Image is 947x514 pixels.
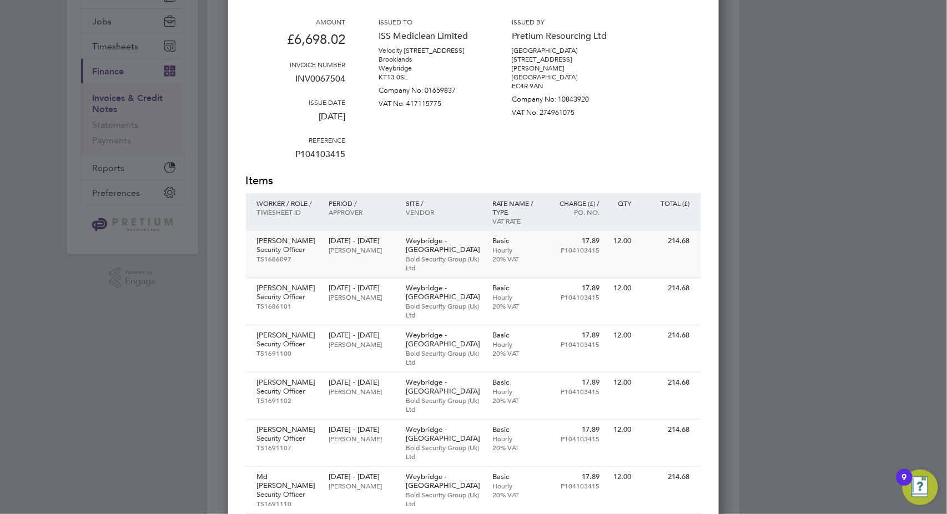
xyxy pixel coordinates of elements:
[902,477,907,492] div: 9
[552,387,600,396] p: P104103415
[257,293,318,301] p: Security Officer
[492,199,541,216] p: Rate name / type
[329,245,395,254] p: [PERSON_NAME]
[406,472,481,490] p: Weybridge - [GEOGRAPHIC_DATA]
[379,46,479,55] p: Velocity [STREET_ADDRESS]
[406,208,481,216] p: Vendor
[492,425,541,434] p: Basic
[406,349,481,366] p: Bold Security Group (Uk) Ltd
[257,199,318,208] p: Worker / Role /
[379,95,479,108] p: VAT No: 417115775
[257,331,318,340] p: [PERSON_NAME]
[643,199,690,208] p: Total (£)
[552,331,600,340] p: 17.89
[492,301,541,310] p: 20% VAT
[406,425,481,443] p: Weybridge - [GEOGRAPHIC_DATA]
[406,331,481,349] p: Weybridge - [GEOGRAPHIC_DATA]
[379,73,479,82] p: KT13 0SL
[611,331,631,340] p: 12.00
[379,26,479,46] p: ISS Mediclean Limited
[257,387,318,396] p: Security Officer
[379,82,479,95] p: Company No: 01659837
[903,470,938,505] button: Open Resource Center, 9 new notifications
[492,245,541,254] p: Hourly
[643,378,690,387] p: 214.68
[246,69,346,98] p: INV0067504
[492,481,541,490] p: Hourly
[492,331,541,340] p: Basic
[257,236,318,245] p: [PERSON_NAME]
[246,144,346,173] p: P104103415
[552,472,600,481] p: 17.89
[257,340,318,349] p: Security Officer
[379,17,479,26] h3: Issued to
[257,396,318,405] p: TS1691102
[512,17,612,26] h3: Issued by
[406,396,481,414] p: Bold Security Group (Uk) Ltd
[329,284,395,293] p: [DATE] - [DATE]
[257,349,318,357] p: TS1691100
[512,104,612,117] p: VAT No: 274961075
[552,425,600,434] p: 17.89
[552,293,600,301] p: P104103415
[406,199,481,208] p: Site /
[552,284,600,293] p: 17.89
[406,284,481,301] p: Weybridge - [GEOGRAPHIC_DATA]
[611,378,631,387] p: 12.00
[492,216,541,225] p: VAT rate
[643,236,690,245] p: 214.68
[329,387,395,396] p: [PERSON_NAME]
[512,90,612,104] p: Company No: 10843920
[329,340,395,349] p: [PERSON_NAME]
[257,434,318,443] p: Security Officer
[246,60,346,69] h3: Invoice number
[492,396,541,405] p: 20% VAT
[552,340,600,349] p: P104103415
[492,472,541,481] p: Basic
[329,236,395,245] p: [DATE] - [DATE]
[552,245,600,254] p: P104103415
[611,472,631,481] p: 12.00
[492,340,541,349] p: Hourly
[492,387,541,396] p: Hourly
[552,208,600,216] p: Po. No.
[552,434,600,443] p: P104103415
[379,64,479,73] p: Weybridge
[257,472,318,490] p: Md [PERSON_NAME]
[329,331,395,340] p: [DATE] - [DATE]
[329,293,395,301] p: [PERSON_NAME]
[257,208,318,216] p: Timesheet ID
[246,173,701,189] h2: Items
[512,73,612,82] p: [GEOGRAPHIC_DATA]
[492,378,541,387] p: Basic
[257,443,318,452] p: TS1691107
[492,349,541,357] p: 20% VAT
[257,490,318,499] p: Security Officer
[329,208,395,216] p: Approver
[406,236,481,254] p: Weybridge - [GEOGRAPHIC_DATA]
[246,135,346,144] h3: Reference
[492,434,541,443] p: Hourly
[492,236,541,245] p: Basic
[406,378,481,396] p: Weybridge - [GEOGRAPHIC_DATA]
[512,82,612,90] p: EC4R 9AN
[257,301,318,310] p: TS1686101
[492,443,541,452] p: 20% VAT
[643,284,690,293] p: 214.68
[512,46,612,55] p: [GEOGRAPHIC_DATA]
[246,98,346,107] h3: Issue date
[329,481,395,490] p: [PERSON_NAME]
[329,472,395,481] p: [DATE] - [DATE]
[611,236,631,245] p: 12.00
[611,199,631,208] p: QTY
[246,17,346,26] h3: Amount
[246,107,346,135] p: [DATE]
[492,284,541,293] p: Basic
[552,378,600,387] p: 17.89
[552,481,600,490] p: P104103415
[406,443,481,461] p: Bold Security Group (Uk) Ltd
[246,26,346,60] p: £6,698.02
[552,236,600,245] p: 17.89
[329,199,395,208] p: Period /
[329,378,395,387] p: [DATE] - [DATE]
